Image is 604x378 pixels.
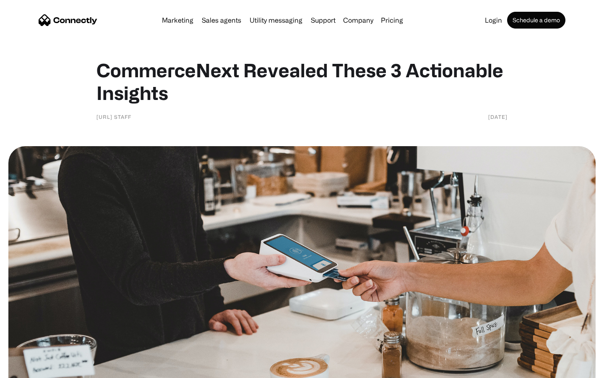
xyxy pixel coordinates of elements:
[307,17,339,24] a: Support
[96,59,508,104] h1: CommerceNext Revealed These 3 Actionable Insights
[488,113,508,121] div: [DATE]
[198,17,245,24] a: Sales agents
[343,14,373,26] div: Company
[96,113,131,121] div: [URL] Staff
[482,17,505,24] a: Login
[377,17,406,24] a: Pricing
[159,17,197,24] a: Marketing
[17,363,50,375] ul: Language list
[8,363,50,375] aside: Language selected: English
[246,17,306,24] a: Utility messaging
[507,12,565,29] a: Schedule a demo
